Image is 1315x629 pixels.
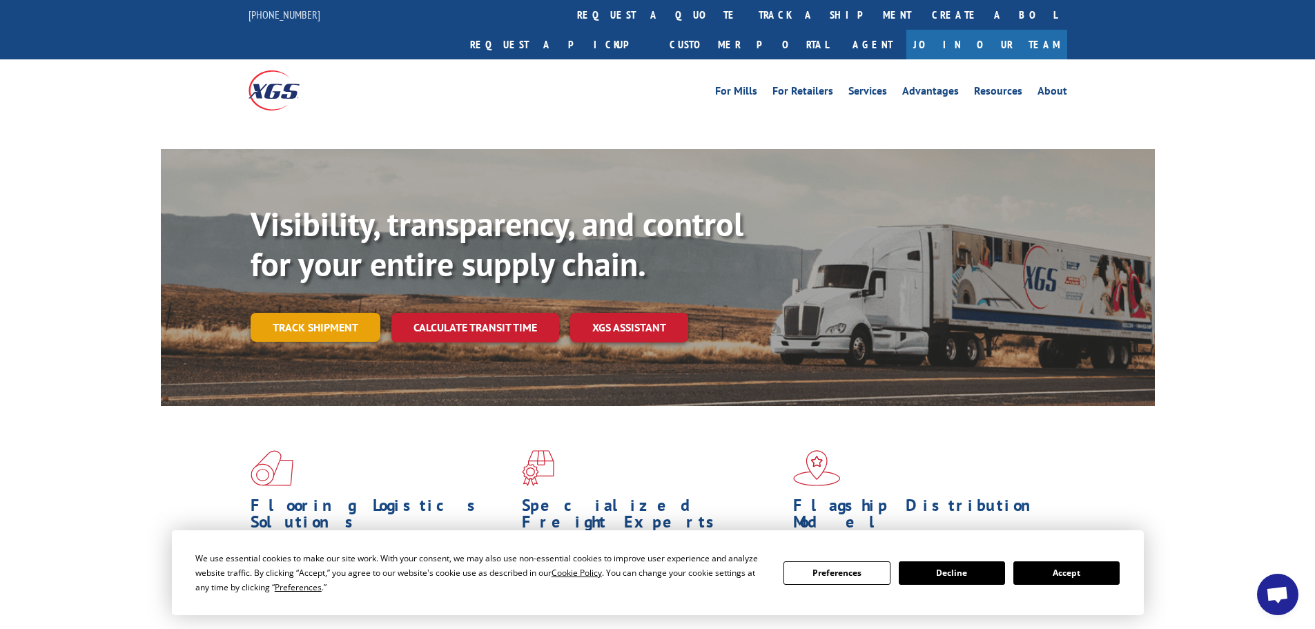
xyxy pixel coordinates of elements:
[899,561,1005,585] button: Decline
[839,30,906,59] a: Agent
[552,567,602,579] span: Cookie Policy
[522,497,783,537] h1: Specialized Freight Experts
[391,313,559,342] a: Calculate transit time
[793,450,841,486] img: xgs-icon-flagship-distribution-model-red
[195,551,767,594] div: We use essential cookies to make our site work. With your consent, we may also use non-essential ...
[251,450,293,486] img: xgs-icon-total-supply-chain-intelligence-red
[522,450,554,486] img: xgs-icon-focused-on-flooring-red
[251,497,512,537] h1: Flooring Logistics Solutions
[902,86,959,101] a: Advantages
[251,313,380,342] a: Track shipment
[783,561,890,585] button: Preferences
[659,30,839,59] a: Customer Portal
[275,581,322,593] span: Preferences
[249,8,320,21] a: [PHONE_NUMBER]
[715,86,757,101] a: For Mills
[772,86,833,101] a: For Retailers
[848,86,887,101] a: Services
[1257,574,1298,615] div: Open chat
[793,497,1054,537] h1: Flagship Distribution Model
[251,202,743,285] b: Visibility, transparency, and control for your entire supply chain.
[172,530,1144,615] div: Cookie Consent Prompt
[460,30,659,59] a: Request a pickup
[1013,561,1120,585] button: Accept
[1038,86,1067,101] a: About
[974,86,1022,101] a: Resources
[570,313,688,342] a: XGS ASSISTANT
[906,30,1067,59] a: Join Our Team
